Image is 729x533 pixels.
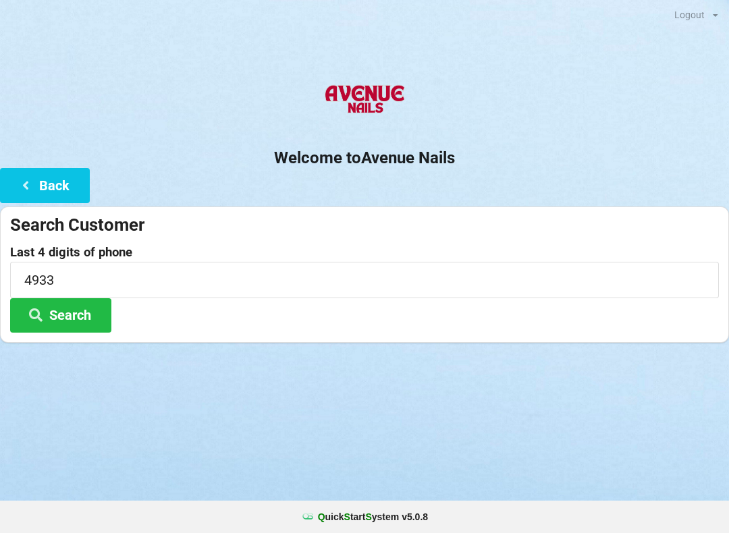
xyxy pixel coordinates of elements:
div: Logout [674,10,705,20]
span: S [365,511,371,522]
span: Q [318,511,325,522]
button: Search [10,298,111,333]
label: Last 4 digits of phone [10,246,719,259]
img: AvenueNails-Logo.png [319,74,409,128]
span: S [344,511,350,522]
input: 0000 [10,262,719,298]
b: uick tart ystem v 5.0.8 [318,510,428,524]
img: favicon.ico [301,510,315,524]
div: Search Customer [10,214,719,236]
